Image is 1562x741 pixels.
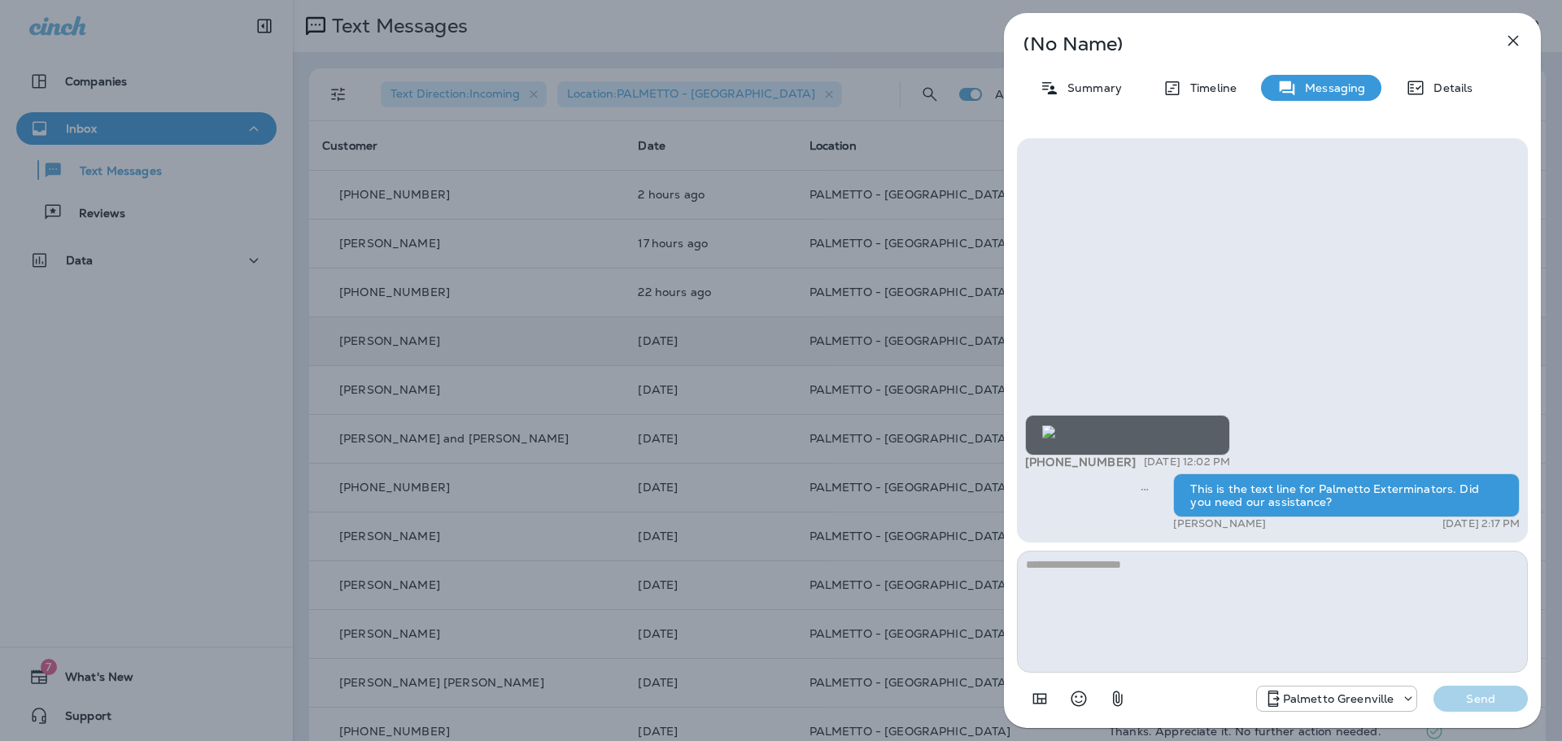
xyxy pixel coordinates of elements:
[1023,37,1468,50] p: (No Name)
[1144,455,1230,469] p: [DATE] 12:02 PM
[1182,81,1237,94] p: Timeline
[1425,81,1473,94] p: Details
[1173,473,1520,517] div: This is the text line for Palmetto Exterminators. Did you need our assistance?
[1025,455,1136,469] span: [PHONE_NUMBER]
[1023,682,1056,715] button: Add in a premade template
[1297,81,1365,94] p: Messaging
[1042,425,1055,438] img: twilio-download
[1062,682,1095,715] button: Select an emoji
[1141,481,1149,495] span: Sent
[1442,517,1520,530] p: [DATE] 2:17 PM
[1059,81,1122,94] p: Summary
[1283,692,1394,705] p: Palmetto Greenville
[1257,689,1417,708] div: +1 (864) 385-1074
[1173,517,1266,530] p: [PERSON_NAME]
